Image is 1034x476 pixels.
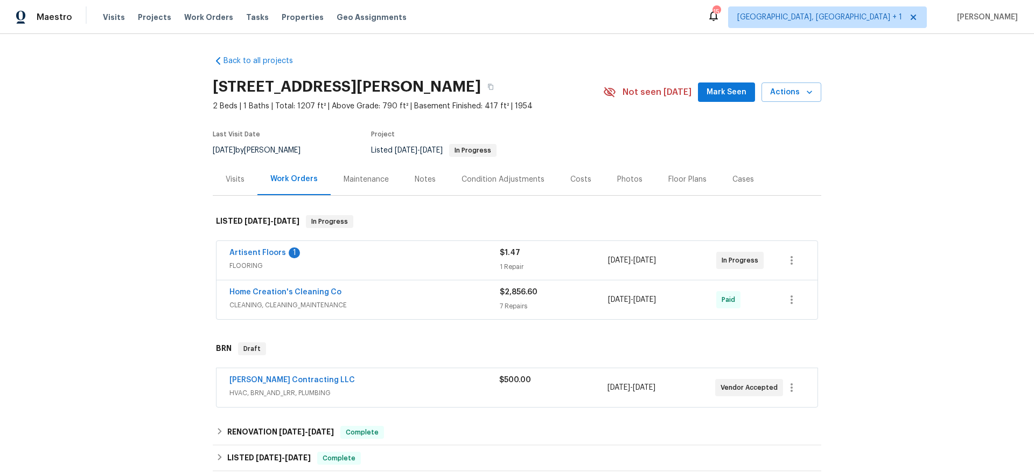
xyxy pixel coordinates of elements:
[229,288,341,296] a: Home Creation's Cleaning Co
[289,247,300,258] div: 1
[341,427,383,438] span: Complete
[244,217,299,225] span: -
[308,428,334,436] span: [DATE]
[617,174,642,185] div: Photos
[608,294,656,305] span: -
[213,131,260,137] span: Last Visit Date
[371,147,497,154] span: Listed
[415,174,436,185] div: Notes
[608,296,631,303] span: [DATE]
[213,445,821,471] div: LISTED [DATE]-[DATE]Complete
[213,56,316,66] a: Back to all projects
[213,204,821,239] div: LISTED [DATE]-[DATE]In Progress
[337,12,407,23] span: Geo Assignments
[213,147,235,154] span: [DATE]
[256,454,311,461] span: -
[103,12,125,23] span: Visits
[570,174,591,185] div: Costs
[37,12,72,23] span: Maestro
[279,428,305,436] span: [DATE]
[722,294,739,305] span: Paid
[213,419,821,445] div: RENOVATION [DATE]-[DATE]Complete
[953,12,1018,23] span: [PERSON_NAME]
[500,288,537,296] span: $2,856.60
[138,12,171,23] span: Projects
[462,174,544,185] div: Condition Adjustments
[226,174,244,185] div: Visits
[707,86,746,99] span: Mark Seen
[239,343,265,354] span: Draft
[184,12,233,23] span: Work Orders
[213,101,603,112] span: 2 Beds | 1 Baths | Total: 1207 ft² | Above Grade: 790 ft² | Basement Finished: 417 ft² | 1954
[395,147,417,154] span: [DATE]
[282,12,324,23] span: Properties
[732,174,754,185] div: Cases
[216,342,232,355] h6: BRN
[395,147,443,154] span: -
[500,249,520,257] span: $1.47
[607,384,630,391] span: [DATE]
[213,81,481,92] h2: [STREET_ADDRESS][PERSON_NAME]
[633,257,656,264] span: [DATE]
[770,86,813,99] span: Actions
[229,376,355,384] a: [PERSON_NAME] Contracting LLC
[229,249,286,257] a: Artisent Floors
[500,301,608,312] div: 7 Repairs
[213,332,821,366] div: BRN Draft
[285,454,311,461] span: [DATE]
[608,257,631,264] span: [DATE]
[307,216,352,227] span: In Progress
[227,452,311,465] h6: LISTED
[481,77,500,96] button: Copy Address
[698,82,755,102] button: Mark Seen
[318,453,360,464] span: Complete
[499,376,531,384] span: $500.00
[761,82,821,102] button: Actions
[737,12,902,23] span: [GEOGRAPHIC_DATA], [GEOGRAPHIC_DATA] + 1
[623,87,691,98] span: Not seen [DATE]
[246,13,269,21] span: Tasks
[633,296,656,303] span: [DATE]
[607,382,655,393] span: -
[213,144,313,157] div: by [PERSON_NAME]
[229,388,499,398] span: HVAC, BRN_AND_LRR, PLUMBING
[668,174,707,185] div: Floor Plans
[229,300,500,311] span: CLEANING, CLEANING_MAINTENANCE
[270,174,318,184] div: Work Orders
[450,147,495,154] span: In Progress
[371,131,395,137] span: Project
[344,174,389,185] div: Maintenance
[244,217,270,225] span: [DATE]
[256,454,282,461] span: [DATE]
[500,261,608,272] div: 1 Repair
[633,384,655,391] span: [DATE]
[227,426,334,439] h6: RENOVATION
[229,260,500,271] span: FLOORING
[712,6,720,17] div: 15
[722,255,763,266] span: In Progress
[279,428,334,436] span: -
[274,217,299,225] span: [DATE]
[608,255,656,266] span: -
[420,147,443,154] span: [DATE]
[721,382,782,393] span: Vendor Accepted
[216,215,299,228] h6: LISTED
